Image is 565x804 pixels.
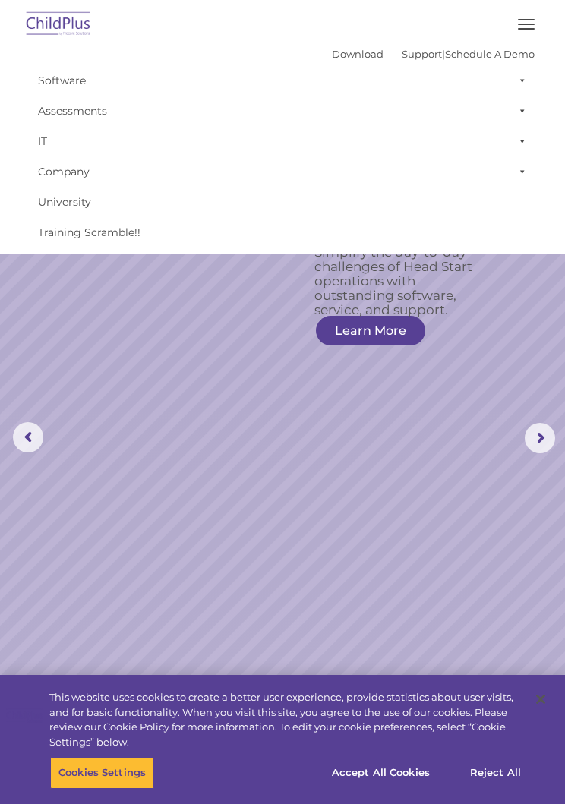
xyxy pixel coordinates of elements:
[316,316,425,345] a: Learn More
[30,187,535,217] a: University
[524,683,557,716] button: Close
[49,690,525,749] div: This website uses cookies to create a better user experience, provide statistics about user visit...
[243,88,289,99] span: Last name
[445,48,535,60] a: Schedule A Demo
[30,65,535,96] a: Software
[30,156,535,187] a: Company
[332,48,535,60] font: |
[448,757,543,789] button: Reject All
[243,150,308,162] span: Phone number
[23,7,94,43] img: ChildPlus by Procare Solutions
[30,126,535,156] a: IT
[50,757,154,789] button: Cookies Settings
[324,757,438,789] button: Accept All Cookies
[30,96,535,126] a: Assessments
[402,48,442,60] a: Support
[314,245,479,317] rs-layer: Simplify the day-to-day challenges of Head Start operations with outstanding software, service, a...
[30,217,535,248] a: Training Scramble!!
[332,48,384,60] a: Download
[314,195,490,257] rs-layer: The ORIGINAL Head Start software.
